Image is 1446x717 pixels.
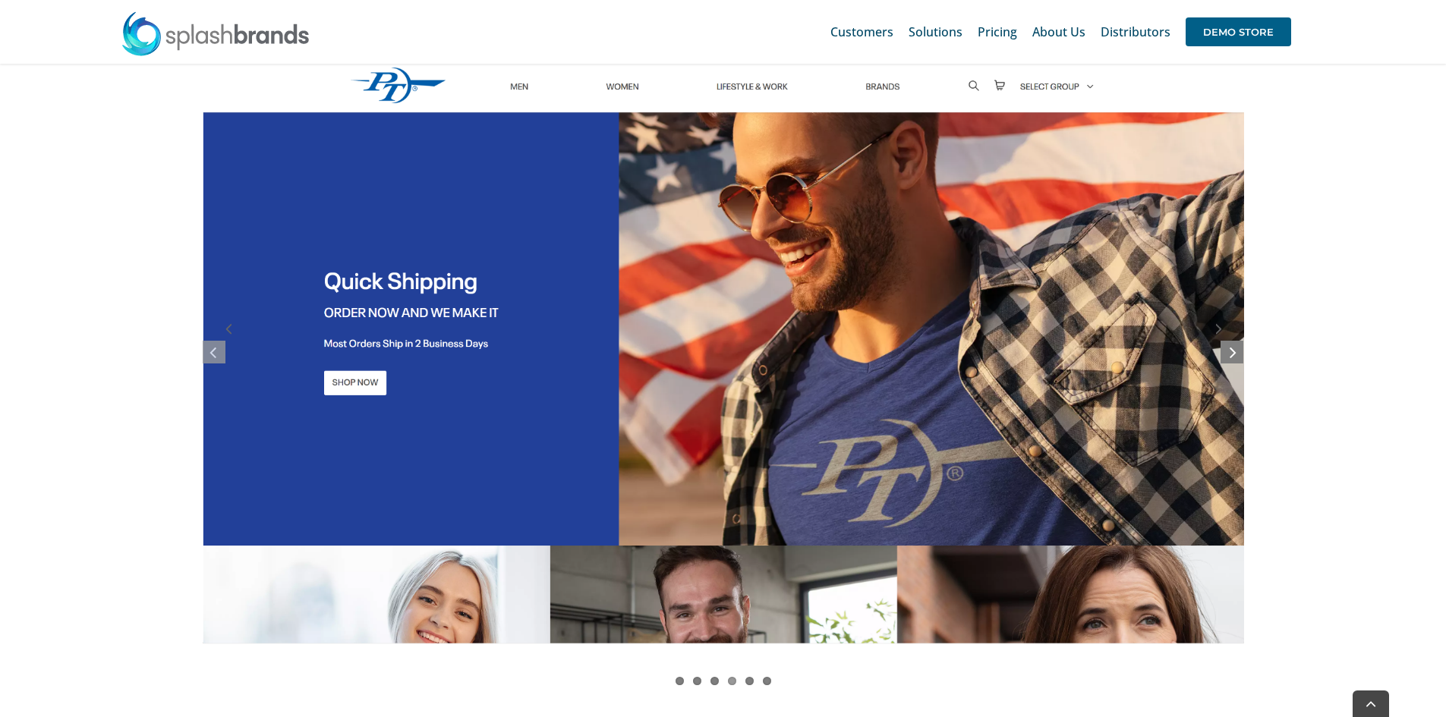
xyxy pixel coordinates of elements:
a: 2 [693,677,701,685]
span: DEMO STORE [1186,17,1291,46]
img: SplashBrands.com Logo [121,11,310,56]
a: screely-1684640506509 [203,631,1244,648]
a: 4 [728,677,736,685]
a: 1 [676,677,684,685]
a: 5 [745,677,754,685]
a: Distributors [1101,8,1170,56]
span: About Us [1032,26,1085,38]
a: DEMO STORE [1186,8,1291,56]
span: Solutions [909,26,962,38]
a: 3 [710,677,719,685]
a: Pricing [978,8,1017,56]
a: 6 [763,677,771,685]
a: Customers [830,8,893,56]
span: Pricing [978,26,1017,38]
nav: Main Menu Sticky [830,8,1291,56]
img: screely-1684640506509.png [203,41,1244,643]
span: Customers [830,26,893,38]
span: Distributors [1101,26,1170,38]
